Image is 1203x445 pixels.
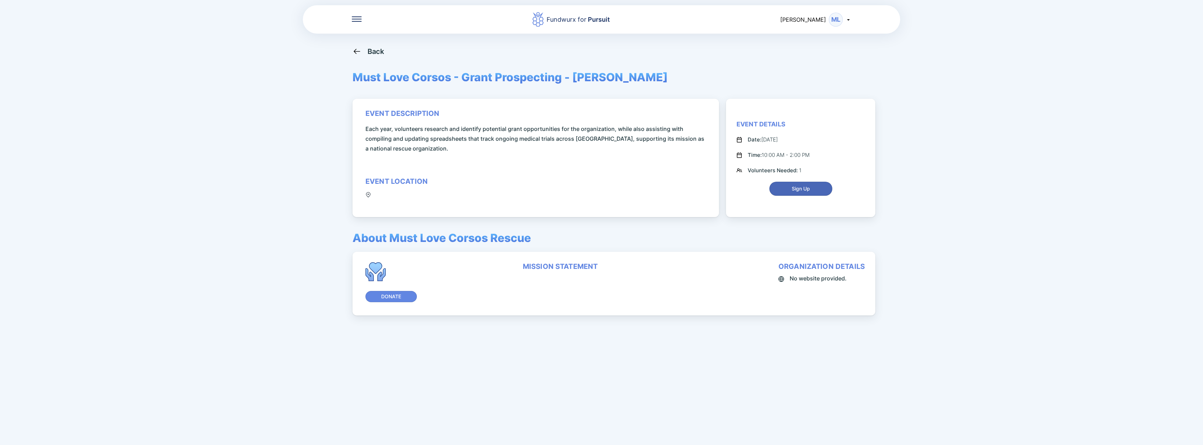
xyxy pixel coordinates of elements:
[748,151,810,159] div: 10:00 AM - 2:00 PM
[748,152,762,158] span: Time:
[748,135,778,144] div: [DATE]
[748,167,799,174] span: Volunteers Needed:
[780,16,826,23] span: [PERSON_NAME]
[547,15,610,25] div: Fundwurx for
[790,273,847,283] span: No website provided.
[748,166,802,175] div: 1
[586,16,610,23] span: Pursuit
[365,177,428,186] div: event location
[353,231,531,245] span: About Must Love Corsos Rescue
[368,47,384,56] div: Back
[365,124,709,153] span: Each year, volunteers research and identify potential grant opportunities for the organization, w...
[365,109,440,118] div: event description
[365,291,417,302] button: Donate
[381,293,401,300] span: Donate
[353,70,668,84] span: Must Love Corsos - Grant Prospecting - [PERSON_NAME]
[829,13,843,27] div: ML
[769,182,832,196] button: Sign Up
[778,262,865,271] div: organization details
[792,185,810,192] span: Sign Up
[748,136,761,143] span: Date:
[523,262,598,271] div: mission statement
[736,120,785,128] div: Event Details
